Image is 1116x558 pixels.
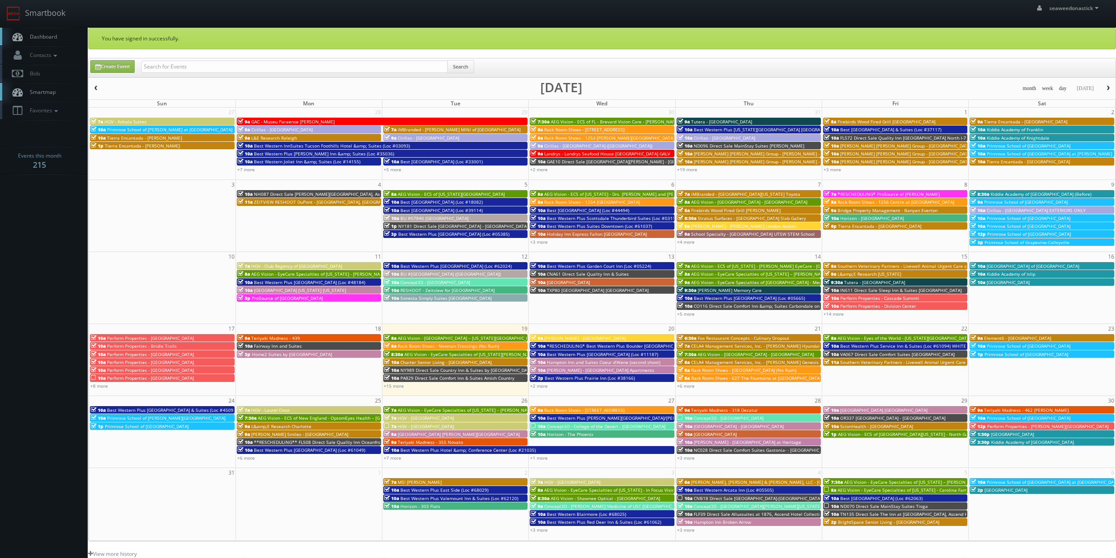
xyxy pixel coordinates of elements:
[254,143,410,149] span: Best Western InnSuites Tucson Foothills Hotel &amp; Suites (Loc #03093)
[677,143,692,149] span: 10a
[547,158,711,165] span: GAE10 Direct Sale [GEOGRAPHIC_DATA][PERSON_NAME] - [GEOGRAPHIC_DATA]
[384,223,397,229] span: 1p
[677,295,692,301] span: 10a
[677,239,695,245] a: +4 more
[238,407,250,413] span: 7a
[384,383,404,389] a: +15 more
[677,223,690,229] span: 9a
[694,303,856,309] span: CO116 Direct Sale Comfort Inn &amp; Suites Carbondale on the Roaring Fork
[987,231,1071,237] span: Primrose School of [GEOGRAPHIC_DATA]
[547,231,647,237] span: Holiday Inn Express Fallon [GEOGRAPHIC_DATA]
[530,166,548,173] a: +2 more
[238,271,250,277] span: 8a
[691,119,752,125] span: Tutera - [GEOGRAPHIC_DATA]
[531,199,543,205] span: 8a
[384,135,396,141] span: 9a
[984,199,1068,205] span: Primrose School of [GEOGRAPHIC_DATA]
[824,191,836,197] span: 7a
[384,271,399,277] span: 10a
[25,51,59,59] span: Contacts
[691,407,758,413] span: Teriyaki Madness - 318 Decatur
[531,287,546,293] span: 10a
[970,191,989,197] span: 8:30a
[824,135,839,141] span: 10a
[254,343,302,349] span: Fairway Inn and Suites
[400,295,492,301] span: Sonesta Simply Suites [GEOGRAPHIC_DATA]
[384,166,401,173] a: +5 more
[987,215,1070,221] span: Primrose School of [GEOGRAPHIC_DATA]
[251,263,342,269] span: HGV - Club Regency of [GEOGRAPHIC_DATA]
[677,367,690,373] span: 8a
[237,166,255,173] a: +7 more
[107,126,232,133] span: Primrose School of [PERSON_NAME] at [GEOGRAPHIC_DATA]
[840,351,955,357] span: VA067 Direct Sale Comfort Suites [GEOGRAPHIC_DATA]
[238,343,253,349] span: 10a
[384,407,396,413] span: 7a
[824,158,839,165] span: 10a
[1049,4,1101,12] span: seaweedonastick
[545,375,635,381] span: Best Western Plus Prairie Inn (Loc #38166)
[384,199,399,205] span: 10a
[254,158,360,165] span: Best Western Joliet Inn &amp; Suites (Loc #14155)
[91,126,106,133] span: 10a
[547,343,716,349] span: *RESCHEDULING* Best Western Plus Boulder [GEOGRAPHIC_DATA] (Loc #06179)
[91,343,106,349] span: 10a
[691,375,842,381] span: Rack Room Shoes - 627 The Fountains at [GEOGRAPHIC_DATA] (No Rush)
[970,239,983,245] span: 3p
[698,351,814,357] span: AEG Vision - [GEOGRAPHIC_DATA] - [GEOGRAPHIC_DATA]
[840,143,1015,149] span: [PERSON_NAME] [PERSON_NAME] Group - [GEOGRAPHIC_DATA] - [STREET_ADDRESS]
[398,135,459,141] span: Cirillas - [GEOGRAPHIC_DATA]
[384,263,399,269] span: 10a
[254,279,365,285] span: Best Western Plus [GEOGRAPHIC_DATA] (Loc #48184)
[398,191,505,197] span: AEG Vision - ECS of [US_STATE][GEOGRAPHIC_DATA]
[677,191,690,197] span: 7a
[547,351,658,357] span: Best Western Plus [GEOGRAPHIC_DATA] (Loc #11187)
[547,367,654,373] span: [PERSON_NAME] - [GEOGRAPHIC_DATA] Apartments
[691,207,781,213] span: Firebirds Wood Fired Grill [PERSON_NAME]
[90,383,108,389] a: +8 more
[107,335,194,341] span: Perform Properties - [GEOGRAPHIC_DATA]
[547,263,651,269] span: Best Western Plus Garden Court Inn (Loc #05224)
[691,359,819,365] span: CELA4 Management Services, Inc. - [PERSON_NAME] Genesis
[547,279,590,285] span: [GEOGRAPHIC_DATA]
[677,351,696,357] span: 7:30a
[987,223,1070,229] span: Primrose School of [GEOGRAPHIC_DATA]
[91,407,106,413] span: 10a
[251,271,468,277] span: AEG Vision - EyeCare Specialties of [US_STATE] - [PERSON_NAME] Eyecare Associates - [PERSON_NAME]
[25,88,56,96] span: Smartmap
[970,231,986,237] span: 12p
[544,151,670,157] span: Landrys - Landrys Seafood House [GEOGRAPHIC_DATA] GALV
[840,135,969,141] span: FL572 Direct Sale Quality Inn [GEOGRAPHIC_DATA] North I-75
[25,33,57,40] span: Dashboard
[238,119,250,125] span: 9a
[698,335,789,341] span: Fox Restaurant Concepts - Culinary Dropout
[838,223,921,229] span: Tierra Encantada - [GEOGRAPHIC_DATA]
[987,343,1070,349] span: Primrose School of [GEOGRAPHIC_DATA]
[384,335,396,341] span: 8a
[677,343,690,349] span: 7a
[840,295,919,301] span: Perform Properties - Cascade Summit
[547,359,660,365] span: Hampton Inn and Suites Coeur d'Alene (second shoot)
[970,135,985,141] span: 10a
[252,295,323,301] span: ProSource of [GEOGRAPHIC_DATA]
[677,335,696,341] span: 6:30a
[691,367,796,373] span: Rack Room Shoes - [GEOGRAPHIC_DATA] (No Rush)
[531,143,543,149] span: 9a
[987,263,1079,269] span: [GEOGRAPHIC_DATA] of [GEOGRAPHIC_DATA]
[530,239,548,245] a: +3 more
[531,223,546,229] span: 10a
[677,119,690,125] span: 9a
[970,271,985,277] span: 10a
[107,375,194,381] span: Perform Properties - [GEOGRAPHIC_DATA]
[398,335,586,341] span: AEG Vision - [GEOGRAPHIC_DATA] – [US_STATE][GEOGRAPHIC_DATA]. ([GEOGRAPHIC_DATA])
[91,119,103,125] span: 7a
[987,126,1043,133] span: Kiddie Academy of Franklin
[987,279,1030,285] span: [GEOGRAPHIC_DATA]
[984,351,1068,357] span: Primrose School of [GEOGRAPHIC_DATA]
[691,231,815,237] span: School Specialty - [GEOGRAPHIC_DATA] UTSW STEM School
[677,287,696,293] span: 9:30a
[984,335,1051,341] span: Element6 - [GEOGRAPHIC_DATA]
[107,367,194,373] span: Perform Properties - [GEOGRAPHIC_DATA]
[970,143,985,149] span: 10a
[104,119,146,125] span: HGV - Kohala Suites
